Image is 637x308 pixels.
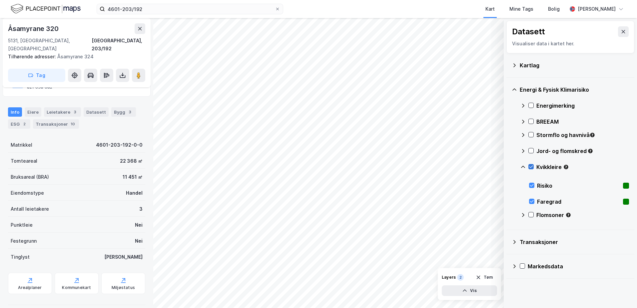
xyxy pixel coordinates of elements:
[604,276,637,308] div: Kontrollprogram for chat
[120,157,143,165] div: 22 368 ㎡
[11,157,37,165] div: Tomteareal
[536,131,629,139] div: Stormflo og havnivå
[11,221,33,229] div: Punktleie
[18,285,42,290] div: Arealplaner
[471,272,497,283] button: Tøm
[520,86,629,94] div: Energi & Fysisk Klimarisiko
[33,119,79,129] div: Transaksjoner
[604,276,637,308] iframe: Chat Widget
[104,253,143,261] div: [PERSON_NAME]
[123,173,143,181] div: 11 451 ㎡
[112,285,135,290] div: Miljøstatus
[512,40,629,48] div: Visualiser data i kartet her.
[8,119,30,129] div: ESG
[135,237,143,245] div: Nei
[509,5,533,13] div: Mine Tags
[528,262,629,270] div: Markedsdata
[8,53,140,61] div: Åsamyrane 324
[92,37,145,53] div: [GEOGRAPHIC_DATA], 203/192
[11,237,37,245] div: Festegrunn
[126,189,143,197] div: Handel
[536,147,629,155] div: Jord- og flomskred
[536,211,629,219] div: Flomsoner
[62,285,91,290] div: Kommunekart
[8,54,57,59] span: Tilhørende adresser:
[537,182,620,190] div: Risiko
[8,23,60,34] div: Åsamyrane 320
[11,141,32,149] div: Matrikkel
[25,107,41,117] div: Eiere
[563,164,569,170] div: Tooltip anchor
[512,26,545,37] div: Datasett
[578,5,616,13] div: [PERSON_NAME]
[11,253,30,261] div: Tinglyst
[44,107,81,117] div: Leietakere
[84,107,109,117] div: Datasett
[485,5,495,13] div: Kart
[135,221,143,229] div: Nei
[11,3,81,15] img: logo.f888ab2527a4732fd821a326f86c7f29.svg
[105,4,275,14] input: Søk på adresse, matrikkel, gårdeiere, leietakere eller personer
[21,121,28,127] div: 2
[589,132,595,138] div: Tooltip anchor
[111,107,136,117] div: Bygg
[520,238,629,246] div: Transaksjoner
[11,189,44,197] div: Eiendomstype
[548,5,560,13] div: Bolig
[537,198,620,206] div: Faregrad
[8,37,92,53] div: 5131, [GEOGRAPHIC_DATA], [GEOGRAPHIC_DATA]
[442,275,456,280] div: Layers
[139,205,143,213] div: 3
[69,121,76,127] div: 10
[536,118,629,126] div: BREEAM
[520,61,629,69] div: Kartlag
[565,212,571,218] div: Tooltip anchor
[127,109,133,115] div: 3
[72,109,78,115] div: 3
[457,274,464,281] div: 2
[442,285,497,296] button: Vis
[536,163,629,171] div: Kvikkleire
[11,173,49,181] div: Bruksareal (BRA)
[96,141,143,149] div: 4601-203-192-0-0
[8,107,22,117] div: Info
[587,148,593,154] div: Tooltip anchor
[536,102,629,110] div: Energimerking
[11,205,49,213] div: Antall leietakere
[8,69,65,82] button: Tag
